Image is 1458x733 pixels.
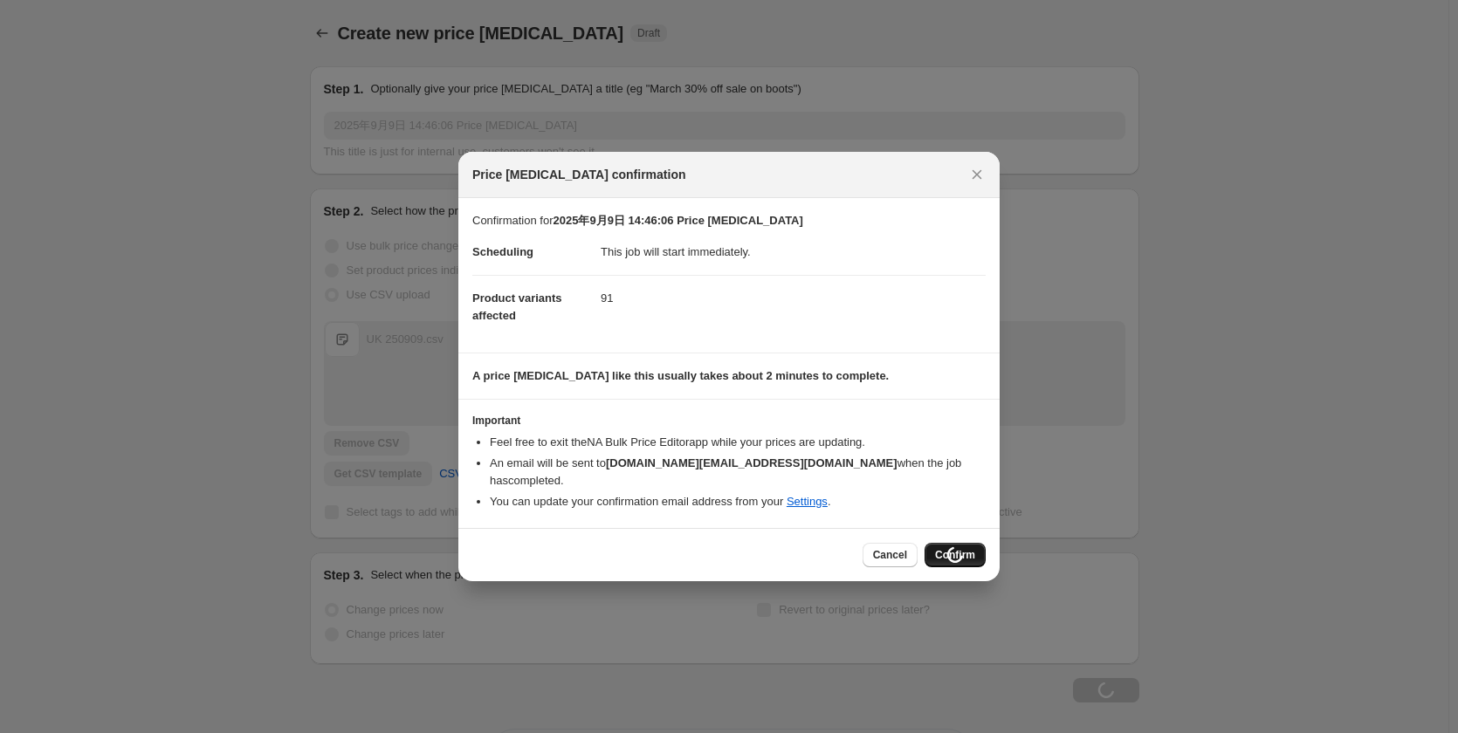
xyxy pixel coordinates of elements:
button: Cancel [863,543,918,567]
dd: This job will start immediately. [601,229,986,275]
h3: Important [472,414,986,428]
p: Confirmation for [472,212,986,229]
a: Settings [787,495,828,508]
span: Product variants affected [472,291,562,322]
b: 2025年9月9日 14:46:06 Price [MEDICAL_DATA] [553,214,802,227]
li: Feel free to exit the NA Bulk Price Editor app while your prices are updating. [490,434,986,451]
li: An email will be sent to when the job has completed . [490,455,986,490]
span: Scheduling [472,245,533,258]
button: Close [965,162,989,187]
b: [DOMAIN_NAME][EMAIL_ADDRESS][DOMAIN_NAME] [606,456,897,469]
b: A price [MEDICAL_DATA] like this usually takes about 2 minutes to complete. [472,369,889,382]
dd: 91 [601,275,986,321]
span: Price [MEDICAL_DATA] confirmation [472,166,686,183]
span: Cancel [873,548,907,562]
li: You can update your confirmation email address from your . [490,493,986,510]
